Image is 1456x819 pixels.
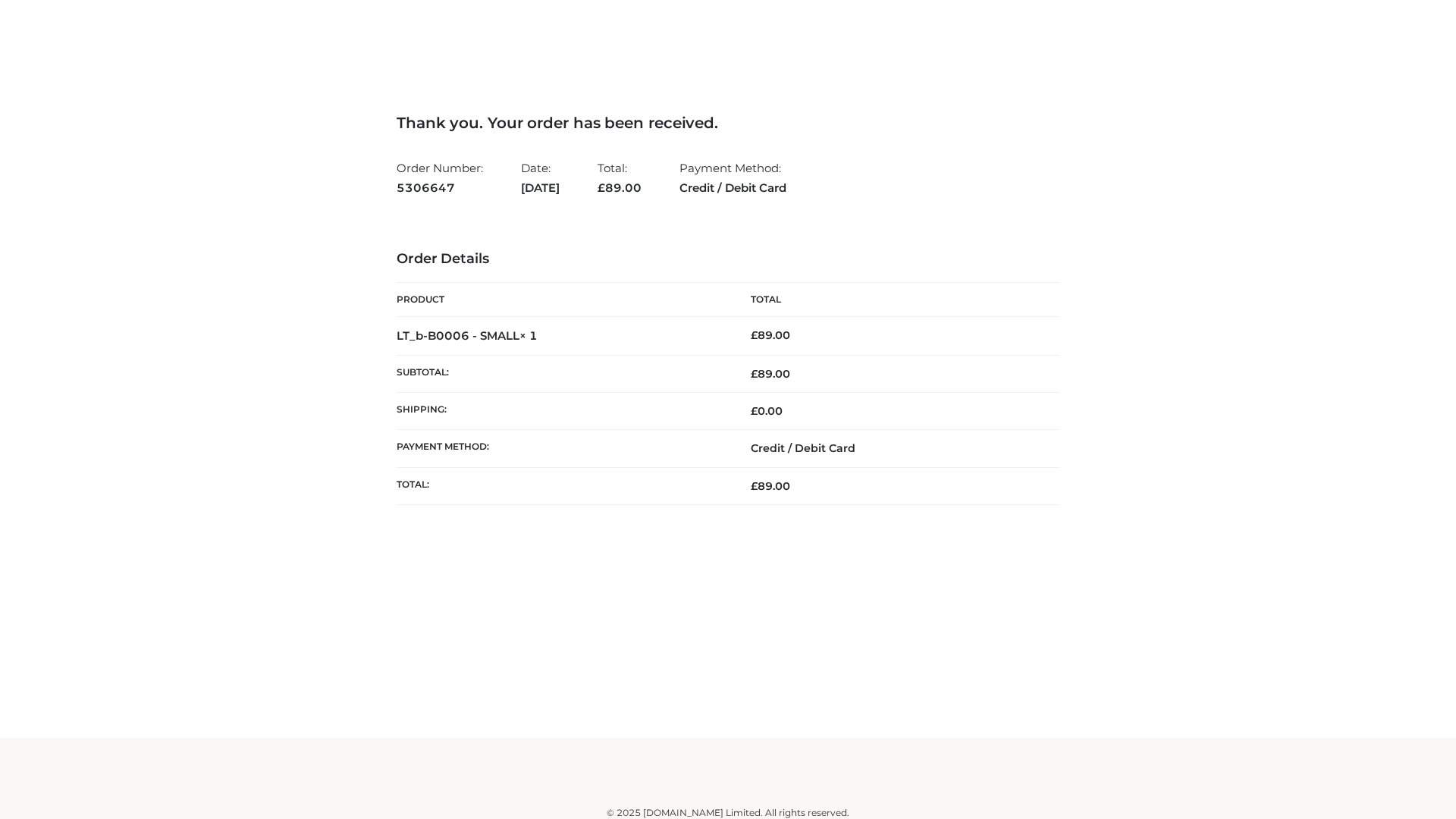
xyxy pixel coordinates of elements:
span: 89.00 [598,180,642,195]
th: Product [397,283,728,317]
h3: Thank you. Your order has been received. [397,114,1059,132]
th: Total [728,283,1059,317]
li: Total: [598,155,642,201]
span: £ [751,367,758,381]
th: Shipping: [397,393,728,430]
th: Payment method: [397,430,728,467]
span: £ [598,180,605,195]
th: Total: [397,467,728,504]
li: Order Number: [397,155,483,201]
th: Subtotal: [397,355,728,392]
strong: LT_b-B0006 - SMALL [397,328,538,343]
bdi: 0.00 [751,404,783,418]
li: Date: [521,155,560,201]
li: Payment Method: [679,155,786,201]
span: £ [751,328,758,342]
strong: Credit / Debit Card [679,178,786,198]
strong: [DATE] [521,178,560,198]
strong: 5306647 [397,178,483,198]
span: £ [751,404,758,418]
span: 89.00 [751,479,790,493]
strong: × 1 [519,328,538,343]
bdi: 89.00 [751,328,790,342]
span: £ [751,479,758,493]
span: 89.00 [751,367,790,381]
td: Credit / Debit Card [728,430,1059,467]
h3: Order Details [397,251,1059,268]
